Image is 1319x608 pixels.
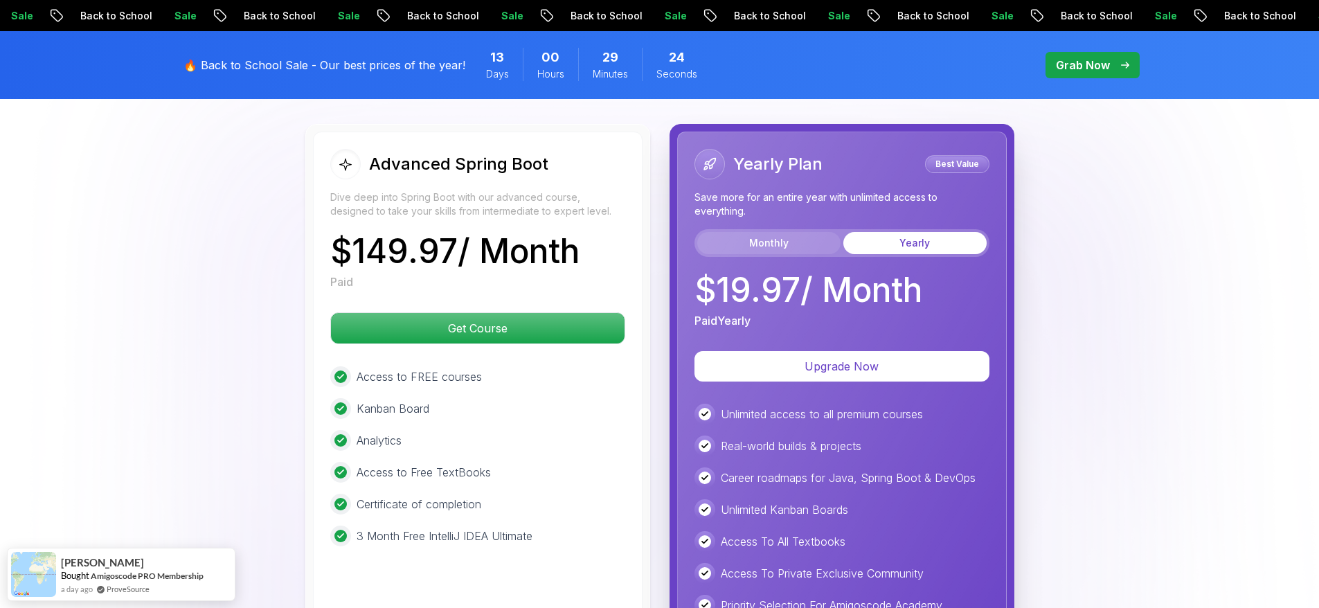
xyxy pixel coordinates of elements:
span: Bought [61,570,89,581]
span: Hours [537,67,564,81]
p: Access to FREE courses [357,368,482,385]
p: Dive deep into Spring Boot with our advanced course, designed to take your skills from intermedia... [330,190,625,218]
p: Back to School [392,9,486,23]
p: Get Course [331,313,625,343]
p: Access to Free TextBooks [357,464,491,481]
a: Amigoscode PRO Membership [91,571,204,581]
p: Access To All Textbooks [721,533,845,550]
span: Seconds [656,67,697,81]
span: Minutes [593,67,628,81]
p: Back to School [555,9,649,23]
p: Career roadmaps for Java, Spring Boot & DevOps [721,470,976,486]
p: Back to School [1046,9,1140,23]
p: Sale [813,9,857,23]
p: Back to School [1209,9,1303,23]
span: a day ago [61,583,93,595]
span: [PERSON_NAME] [61,557,144,569]
p: Paid Yearly [694,312,751,329]
span: 0 Hours [541,48,559,67]
p: Sale [649,9,694,23]
p: Sale [486,9,530,23]
p: Access To Private Exclusive Community [721,565,924,582]
p: Unlimited Kanban Boards [721,501,848,518]
a: Upgrade Now [694,359,989,373]
span: Days [486,67,509,81]
button: Upgrade Now [694,351,989,382]
p: Unlimited access to all premium courses [721,406,923,422]
p: Back to School [65,9,159,23]
p: 🔥 Back to School Sale - Our best prices of the year! [183,57,465,73]
span: 29 Minutes [602,48,618,67]
span: 24 Seconds [669,48,685,67]
p: 3 Month Free IntelliJ IDEA Ultimate [357,528,532,544]
p: Grab Now [1056,57,1110,73]
img: provesource social proof notification image [11,552,56,597]
p: $ 19.97 / Month [694,274,922,307]
p: Certificate of completion [357,496,481,512]
p: Sale [159,9,204,23]
h2: Yearly Plan [733,153,823,175]
button: Yearly [843,232,987,254]
p: Save more for an entire year with unlimited access to everything. [694,190,989,218]
p: Kanban Board [357,400,429,417]
p: Best Value [927,157,987,171]
p: $ 149.97 / Month [330,235,580,268]
p: Analytics [357,432,402,449]
p: Paid [330,274,353,290]
a: ProveSource [107,583,150,595]
p: Back to School [882,9,976,23]
p: Back to School [228,9,323,23]
p: Sale [1140,9,1184,23]
span: 13 Days [490,48,504,67]
button: Monthly [697,232,841,254]
p: Real-world builds & projects [721,438,861,454]
p: Sale [323,9,367,23]
button: Get Course [330,312,625,344]
p: Back to School [719,9,813,23]
p: Sale [976,9,1021,23]
h2: Advanced Spring Boot [369,153,548,175]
